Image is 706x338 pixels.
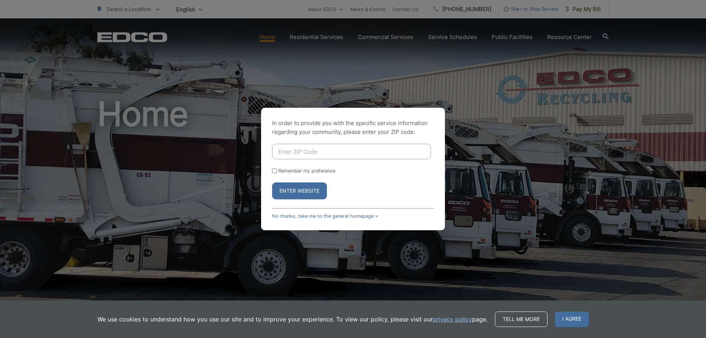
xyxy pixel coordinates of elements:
[272,182,327,199] button: Enter Website
[272,213,378,219] a: No thanks, take me to the general homepage >
[278,168,335,174] label: Remember my preference
[495,312,548,327] a: Tell me more
[555,312,589,327] span: I agree
[272,144,431,159] input: Enter ZIP Code
[433,315,472,324] a: privacy policy
[272,119,434,136] p: In order to provide you with the specific service information regarding your community, please en...
[97,315,488,324] p: We use cookies to understand how you use our site and to improve your experience. To view our pol...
